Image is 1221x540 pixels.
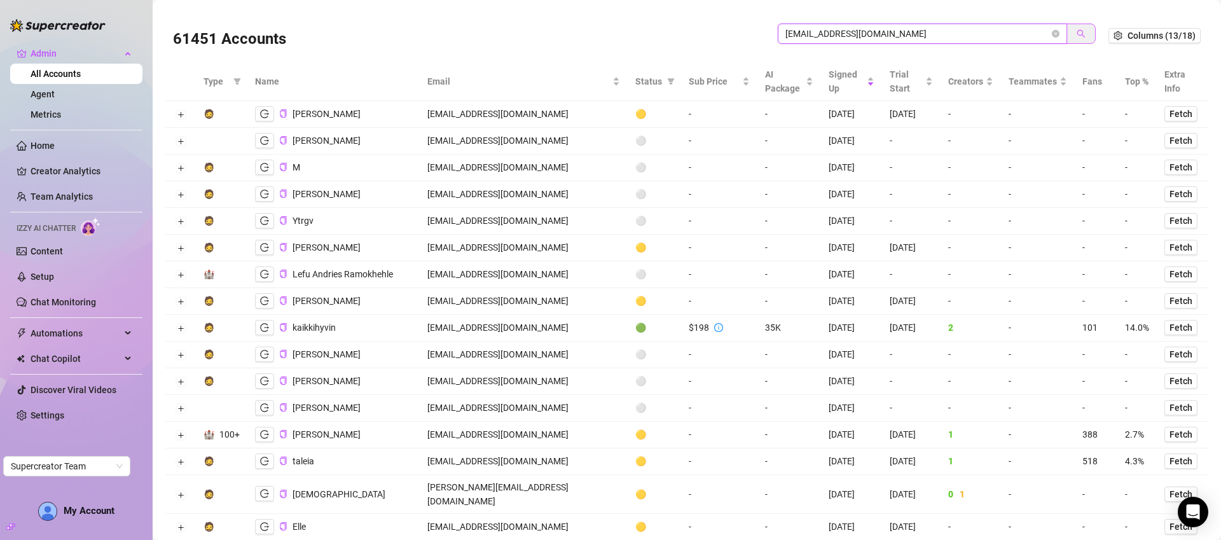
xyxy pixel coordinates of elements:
span: copy [279,243,287,251]
button: logout [255,320,274,335]
span: setting [1114,31,1122,40]
span: 🟡 [635,296,646,306]
span: thunderbolt [17,328,27,338]
th: Sub Price [681,62,757,101]
span: crown [17,48,27,59]
span: logout [260,163,269,172]
td: - [681,155,757,181]
button: Expand row [176,110,186,120]
span: copy [279,350,287,358]
button: Fetch [1164,347,1197,362]
span: Fetch [1169,162,1192,172]
td: - [757,155,821,181]
span: [PERSON_NAME] [293,109,361,119]
button: Columns (13/18) [1108,28,1201,43]
button: Fetch [1164,106,1197,121]
td: - [941,342,1001,368]
span: Status [635,74,662,88]
button: logout [255,160,274,175]
button: logout [255,106,274,121]
button: Expand row [176,350,186,361]
a: Setup [31,272,54,282]
span: logout [260,296,269,305]
span: filter [665,72,677,91]
img: AI Chatter [81,218,100,236]
span: 2 [948,322,953,333]
td: [DATE] [882,288,940,315]
a: Creator Analytics [31,161,132,181]
div: 🧔 [203,321,214,335]
th: Top % [1117,62,1157,101]
button: Expand row [176,431,186,441]
button: Copy Account UID [279,430,287,440]
button: Copy Account UID [279,522,287,532]
span: Fetch [1169,216,1192,226]
button: Fetch [1164,400,1197,415]
button: Fetch [1164,293,1197,308]
span: Trial Start [890,67,922,95]
span: Teammates [1009,74,1057,88]
td: [EMAIL_ADDRESS][DOMAIN_NAME] [420,235,628,261]
button: Expand row [176,324,186,334]
button: logout [255,267,274,282]
th: Creators [941,62,1001,101]
span: Ytrgv [293,216,314,226]
span: Columns (13/18) [1128,31,1196,41]
button: Expand row [176,190,186,200]
span: AI Package [765,67,803,95]
img: Chat Copilot [17,354,25,363]
td: [DATE] [821,261,883,288]
div: 🧔 [203,187,214,201]
button: logout [255,400,274,415]
span: Fetch [1169,135,1192,146]
span: copy [279,270,287,278]
div: 🧔 [203,347,214,361]
td: [EMAIL_ADDRESS][DOMAIN_NAME] [420,155,628,181]
button: logout [255,186,274,202]
span: - [1009,242,1011,253]
span: - [1009,322,1011,333]
th: AI Package [757,62,821,101]
td: - [757,128,821,155]
td: - [941,181,1001,208]
div: 🧔 [203,214,214,228]
td: [EMAIL_ADDRESS][DOMAIN_NAME] [420,261,628,288]
button: Fetch [1164,213,1197,228]
span: copy [279,163,287,171]
td: - [757,261,821,288]
th: Trial Start [882,62,940,101]
td: [DATE] [821,315,883,342]
span: - [1009,296,1011,306]
span: copy [279,377,287,385]
span: logout [260,489,269,498]
div: 🏰 [203,267,214,281]
a: Team Analytics [31,191,93,202]
button: Expand row [176,217,186,227]
td: - [1117,342,1157,368]
td: - [1075,288,1117,315]
td: - [757,101,821,128]
td: [DATE] [821,368,883,395]
div: 100+ [219,427,240,441]
td: - [681,181,757,208]
span: 🟡 [635,242,646,253]
span: Fetch [1169,349,1192,359]
button: Fetch [1164,487,1197,502]
span: Admin [31,43,121,64]
td: - [1075,261,1117,288]
span: logout [260,136,269,145]
span: Fetch [1169,522,1192,532]
span: Fetch [1169,429,1192,440]
span: Chat Copilot [31,349,121,369]
td: - [757,181,821,208]
button: logout [255,427,274,442]
td: [DATE] [821,235,883,261]
span: - [1009,109,1011,119]
td: [DATE] [882,101,940,128]
td: - [1075,342,1117,368]
span: - [1009,135,1011,146]
span: ⚪ [635,349,646,359]
td: - [757,342,821,368]
span: filter [231,72,244,91]
button: Copy Account UID [279,377,287,386]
